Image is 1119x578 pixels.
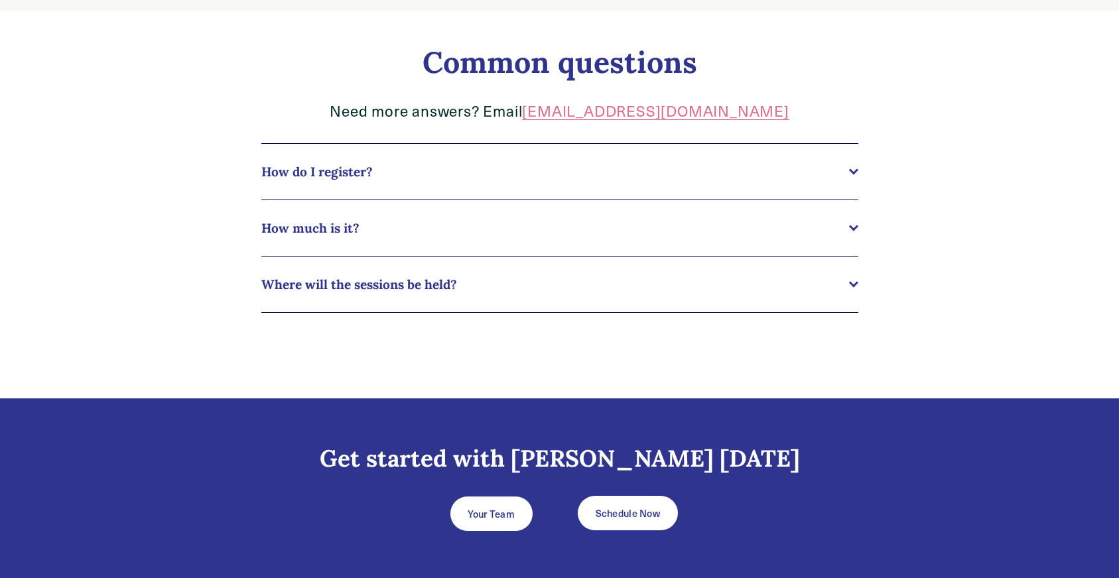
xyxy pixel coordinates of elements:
button: How do I register? [261,144,858,200]
button: How much is it? [261,200,858,256]
h3: Get started with [PERSON_NAME] [DATE] [162,444,958,473]
p: Need more answers? Email [261,101,858,121]
span: How do I register? [261,164,849,180]
button: Where will the sessions be held? [261,257,858,312]
span: Where will the sessions be held? [261,276,849,292]
span: How much is it? [261,220,849,236]
h2: Common questions [261,44,858,80]
a: Schedule Now [578,496,678,530]
a: [EMAIL_ADDRESS][DOMAIN_NAME] [522,101,789,121]
a: Your Team [450,496,533,532]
